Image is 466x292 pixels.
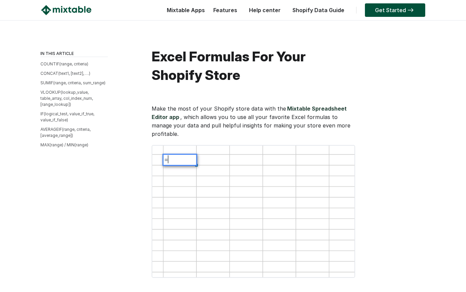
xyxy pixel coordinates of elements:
h1: Excel Formulas For Your Shopify Store [152,47,354,84]
p: Make the most of your Shopify store data with the , which allows you to use all your favorite Exc... [152,105,354,138]
div: Mixtable Apps [163,5,205,19]
img: Mixtable logo [41,5,91,15]
a: Help center [246,7,284,13]
a: Shopify Data Guide [289,7,348,13]
a: Get Started [365,3,425,17]
a: CONCAT(text1, [text2], …) [40,71,90,76]
div: IN THIS ARTICLE [40,51,108,57]
a: IF(logical_test, value_if_true, value_if_false) [40,111,94,122]
a: VLOOKUP(lookup_value, table_array, col_index_num, [range_lookup]) [40,90,93,107]
a: SUMIF(range, criteria, sum_range) [40,80,105,85]
img: arrow-right.svg [406,8,415,12]
a: COUNTIF(range, criteria) [40,61,88,66]
a: MAX(range) / MIN(range) [40,142,88,147]
img: Excel formulas for Shopify [152,145,355,278]
a: AVERAGEIF(range, criteria, [average_range]) [40,127,91,138]
a: Features [210,7,241,13]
